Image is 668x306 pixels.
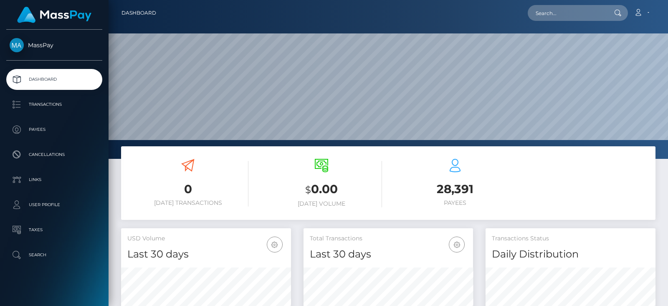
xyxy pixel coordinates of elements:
[127,235,285,243] h5: USD Volume
[10,148,99,161] p: Cancellations
[492,235,649,243] h5: Transactions Status
[528,5,606,21] input: Search...
[261,200,382,207] h6: [DATE] Volume
[10,249,99,261] p: Search
[395,181,516,197] h3: 28,391
[10,73,99,86] p: Dashboard
[121,4,156,22] a: Dashboard
[492,247,649,262] h4: Daily Distribution
[310,247,467,262] h4: Last 30 days
[10,224,99,236] p: Taxes
[6,194,102,215] a: User Profile
[6,169,102,190] a: Links
[6,69,102,90] a: Dashboard
[10,123,99,136] p: Payees
[6,119,102,140] a: Payees
[10,38,24,52] img: MassPay
[6,41,102,49] span: MassPay
[6,94,102,115] a: Transactions
[305,184,311,196] small: $
[127,181,248,197] h3: 0
[10,98,99,111] p: Transactions
[6,219,102,240] a: Taxes
[6,144,102,165] a: Cancellations
[10,199,99,211] p: User Profile
[310,235,467,243] h5: Total Transactions
[261,181,382,198] h3: 0.00
[395,199,516,207] h6: Payees
[10,173,99,186] p: Links
[17,7,91,23] img: MassPay Logo
[127,199,248,207] h6: [DATE] Transactions
[6,245,102,265] a: Search
[127,247,285,262] h4: Last 30 days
